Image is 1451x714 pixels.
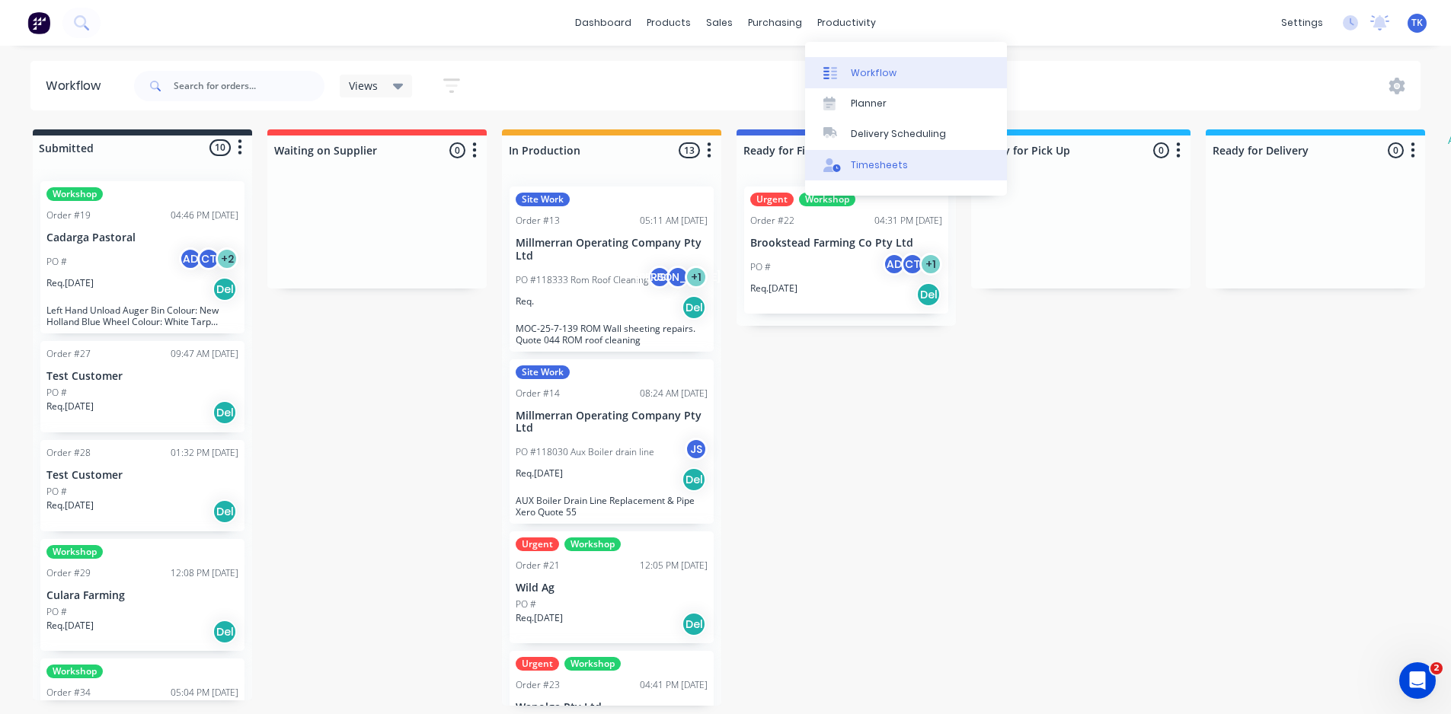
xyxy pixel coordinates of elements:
input: Search for orders... [174,71,324,101]
div: Order #34 [46,686,91,700]
p: PO #118030 Aux Boiler drain line [516,445,654,459]
p: Req. [516,295,534,308]
div: Order #23 [516,678,560,692]
p: Cadarga Pastoral [46,231,238,244]
div: Del [682,612,706,636]
div: 12:05 PM [DATE] [640,559,708,572]
p: Req. [DATE] [516,467,563,480]
div: Order #27 [46,347,91,361]
p: Brookstead Farming Co Pty Ltd [750,237,942,250]
p: Req. [DATE] [46,276,94,290]
div: 01:32 PM [DATE] [171,446,238,460]
div: JS [685,438,708,461]
div: Site WorkOrder #1408:24 AM [DATE]Millmerran Operating Company Pty LtdPO #118030 Aux Boiler drain ... [510,359,714,524]
img: Factory [27,11,50,34]
div: Order #22 [750,214,794,228]
div: Order #19 [46,209,91,222]
p: Test Customer [46,469,238,482]
p: PO # [46,386,67,400]
div: Order #2709:47 AM [DATE]Test CustomerPO #Req.[DATE]Del [40,341,244,432]
p: PO # [46,485,67,499]
p: Wanolga Pty Ltd [516,701,708,714]
div: purchasing [740,11,810,34]
a: dashboard [567,11,639,34]
div: Urgent [516,537,559,551]
a: Delivery Scheduling [805,119,1007,149]
div: Urgent [750,193,794,206]
div: Workflow [851,66,896,80]
div: JS [648,266,671,288]
p: PO # [516,598,536,611]
div: Del [213,400,237,425]
p: PO # [46,255,67,269]
div: settings [1274,11,1331,34]
div: WorkshopOrder #2912:08 PM [DATE]Culara FarmingPO #Req.[DATE]Del [40,539,244,651]
a: Workflow [805,57,1007,88]
div: 05:04 PM [DATE] [171,686,238,700]
div: Timesheets [851,158,908,172]
a: Timesheets [805,150,1007,180]
div: Workshop [46,665,103,678]
div: Order #13 [516,214,560,228]
div: 04:31 PM [DATE] [874,214,942,228]
div: Order #28 [46,446,91,460]
p: Req. [DATE] [46,400,94,413]
div: Planner [851,97,887,110]
p: PO #118333 Rom Roof Cleaning [516,273,648,287]
div: AD [179,247,202,270]
p: PO # [46,605,67,619]
div: + 1 [685,266,708,288]
div: 08:24 AM [DATE] [640,387,708,400]
div: Site Work [516,365,570,379]
div: Workshop [46,545,103,559]
div: Site Work [516,193,570,206]
p: Req. [DATE] [46,619,94,633]
div: Workshop [564,657,621,671]
div: Del [213,277,237,301]
p: Millmerran Operating Company Pty Ltd [516,410,708,435]
div: [PERSON_NAME] [666,266,689,288]
div: Workshop [799,193,855,206]
span: 2 [1430,662,1443,674]
a: Planner [805,88,1007,119]
div: sales [698,11,740,34]
p: AUX Boiler Drain Line Replacement & Pipe Xero Quote 55 [516,495,708,518]
p: Left Hand Unload Auger Bin Colour: New Holland Blue Wheel Colour: White Tarp Colour: White [46,304,238,327]
span: TK [1411,16,1423,30]
div: Urgent [516,657,559,671]
div: Order #29 [46,566,91,580]
div: + 2 [216,247,238,270]
div: WorkshopOrder #1904:46 PM [DATE]Cadarga PastoralPO #ADCT+2Req.[DATE]DelLeft Hand Unload Auger Bin... [40,181,244,333]
div: Order #2801:32 PM [DATE]Test CustomerPO #Req.[DATE]Del [40,440,244,531]
p: Wild Ag [516,582,708,594]
div: 04:46 PM [DATE] [171,209,238,222]
div: Delivery Scheduling [851,127,946,141]
p: MOC-25-7-139 ROM Wall sheeting repairs. Quote 044 ROM roof cleaning [516,323,708,346]
div: 09:47 AM [DATE] [171,347,238,361]
div: productivity [810,11,884,34]
div: Order #14 [516,387,560,400]
p: PO # [750,260,771,274]
p: Req. [DATE] [46,499,94,512]
div: products [639,11,698,34]
p: Req. [DATE] [516,611,563,625]
div: Del [916,282,941,307]
p: Req. [DATE] [750,282,797,295]
iframe: Intercom live chat [1399,662,1436,699]
div: AD [883,253,906,276]
div: Workshop [46,187,103,201]
span: Views [349,78,378,94]
div: Workflow [46,77,108,95]
div: Site WorkOrder #1305:11 AM [DATE]Millmerran Operating Company Pty LtdPO #118333 Rom Roof Cleaning... [510,186,714,352]
p: Culara Farming [46,589,238,602]
div: CT [197,247,220,270]
div: + 1 [919,253,942,276]
div: Order #21 [516,559,560,572]
div: UrgentWorkshopOrder #2112:05 PM [DATE]Wild AgPO #Req.[DATE]Del [510,531,714,643]
div: UrgentWorkshopOrder #2204:31 PM [DATE]Brookstead Farming Co Pty LtdPO #ADCT+1Req.[DATE]Del [744,186,948,314]
div: 12:08 PM [DATE] [171,566,238,580]
div: Del [213,620,237,644]
div: Del [682,295,706,320]
p: Test Customer [46,370,238,383]
div: 05:11 AM [DATE] [640,214,708,228]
